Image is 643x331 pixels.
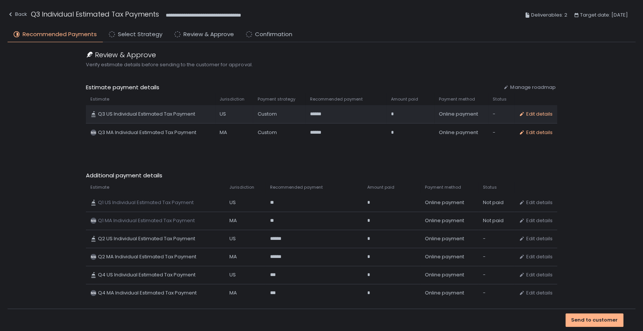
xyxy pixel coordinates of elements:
span: Online payment [425,272,464,278]
span: Amount paid [391,96,418,102]
div: MA [229,290,261,296]
span: Payment method [439,96,475,102]
span: Q4 US Individual Estimated Tax Payment [98,272,195,278]
span: Recommended Payments [23,30,97,39]
span: Jurisdiction [229,185,254,190]
span: Online payment [425,217,464,224]
span: Additional payment details [86,171,557,180]
span: Manage roadmap [510,84,556,91]
button: Edit details [519,111,553,117]
span: Select Strategy [118,30,162,39]
button: Edit details [519,129,553,136]
div: US [229,272,261,278]
h1: Q3 Individual Estimated Tax Payments [31,9,159,19]
span: Confirmation [255,30,292,39]
div: Back [8,10,27,19]
div: US [229,235,261,242]
span: Jurisdiction [220,96,244,102]
div: Not paid [483,217,509,224]
span: Q1 US Individual Estimated Tax Payment [98,199,194,206]
span: Estimate [90,185,109,190]
span: Online payment [425,235,464,242]
text: MA [91,130,96,135]
span: Review & Approve [183,30,234,39]
button: Edit details [519,235,553,242]
div: US [229,199,261,206]
span: Q2 US Individual Estimated Tax Payment [98,235,195,242]
span: Online payment [439,111,478,117]
span: Q4 MA Individual Estimated Tax Payment [98,290,197,296]
button: Edit details [519,217,553,224]
div: Custom [257,111,301,117]
span: Deliverables: 2 [531,11,567,20]
span: Status [493,96,507,102]
button: Edit details [519,272,553,278]
button: Edit details [519,290,553,296]
span: Status [483,185,496,190]
div: MA [229,253,261,260]
span: Q2 MA Individual Estimated Tax Payment [98,253,196,260]
span: Estimate payment details [86,83,497,92]
span: Recommended payment [270,185,323,190]
span: Q3 MA Individual Estimated Tax Payment [98,129,196,136]
span: Online payment [425,253,464,260]
div: Not paid [483,199,509,206]
div: Custom [257,129,301,136]
div: MA [220,129,249,136]
span: Online payment [425,290,464,296]
text: MA [91,255,96,259]
span: Online payment [439,129,478,136]
div: - [483,290,509,296]
span: Q3 US Individual Estimated Tax Payment [98,111,195,117]
button: Manage roadmap [503,84,556,91]
span: Q1 MA Individual Estimated Tax Payment [98,217,195,224]
span: Recommended payment [310,96,363,102]
span: Payment method [425,185,461,190]
span: Target date: [DATE] [580,11,628,20]
text: MA [91,291,96,295]
span: Estimate [90,96,109,102]
div: - [483,272,509,278]
div: - [483,253,509,260]
div: - [493,111,509,117]
button: Edit details [519,199,553,206]
span: Amount paid [367,185,394,190]
button: Back [8,9,27,21]
div: Send to customer [571,317,618,323]
div: US [220,111,249,117]
button: Edit details [519,253,553,260]
text: MA [91,218,96,223]
div: - [493,129,509,136]
span: Payment strategy [257,96,295,102]
span: Verify estimate details before sending to the customer for approval. [86,61,557,68]
div: MA [229,217,261,224]
span: Review & Approve [95,50,156,60]
div: - [483,235,509,242]
span: Online payment [425,199,464,206]
button: Send to customer [565,313,623,327]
